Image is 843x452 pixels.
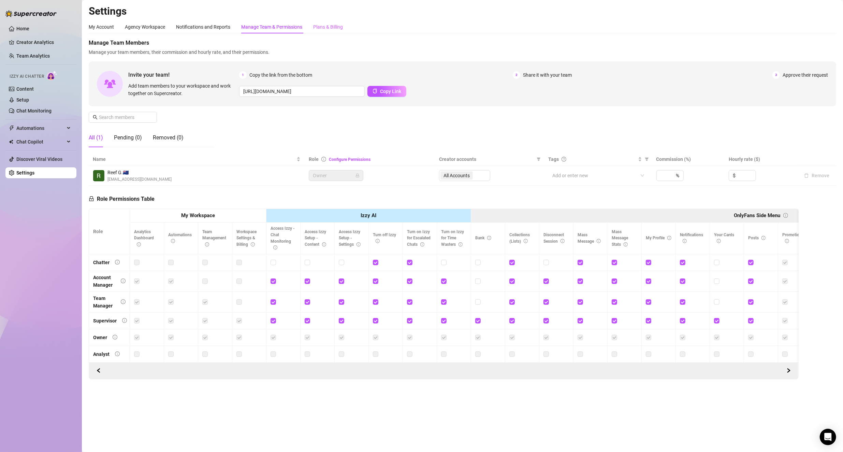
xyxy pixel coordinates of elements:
[329,157,370,162] a: Configure Permissions
[241,23,302,31] div: Manage Team & Permissions
[783,71,828,79] span: Approve their request
[251,242,255,246] span: info-circle
[93,274,115,289] div: Account Manager
[714,232,734,244] span: Your Cards
[121,278,126,283] span: info-circle
[181,212,215,219] strong: My Workspace
[16,123,65,134] span: Automations
[339,229,361,247] span: Access Izzy Setup - Settings
[176,23,230,31] div: Notifications and Reports
[459,242,463,246] span: info-circle
[509,232,530,244] span: Collections (Lists)
[680,232,703,244] span: Notifications
[93,259,110,266] div: Chatter
[115,260,120,265] span: info-circle
[420,242,424,246] span: info-circle
[113,335,117,340] span: info-circle
[643,154,650,164] span: filter
[321,157,326,162] span: info-circle
[16,136,65,147] span: Chat Copilot
[168,232,192,244] span: Automations
[380,89,401,94] span: Copy Link
[93,115,98,120] span: search
[361,212,377,219] strong: Izzy AI
[171,239,175,243] span: info-circle
[93,295,115,310] div: Team Manager
[16,26,29,31] a: Home
[47,71,57,80] img: AI Chatter
[801,171,832,180] button: Remove
[548,155,559,163] span: Tags
[9,125,14,131] span: thunderbolt
[537,157,541,161] span: filter
[597,239,601,243] span: info-circle
[562,157,566,162] span: question-circle
[107,169,172,176] span: Reef G. 🇳🇿
[717,239,721,243] span: info-circle
[202,229,226,247] span: Team Management
[93,155,295,163] span: Name
[761,236,766,240] span: info-circle
[16,86,34,92] a: Content
[513,71,520,79] span: 2
[487,236,491,240] span: info-circle
[89,48,836,56] span: Manage your team members, their commission and hourly rate, and their permissions.
[16,97,29,103] a: Setup
[820,429,836,445] div: Open Intercom Messenger
[313,23,343,31] div: Plans & Billing
[205,242,209,246] span: info-circle
[16,170,34,176] a: Settings
[543,232,565,244] span: Disconnect Session
[561,239,565,243] span: info-circle
[313,170,359,181] span: Owner
[646,236,671,240] span: My Profile
[373,232,396,244] span: Turn off Izzy
[114,134,142,142] div: Pending (0)
[121,299,126,304] span: info-circle
[612,229,628,247] span: Mass Message Stats
[93,317,117,325] div: Supervisor
[125,23,165,31] div: Agency Workspace
[115,351,120,356] span: info-circle
[134,229,154,247] span: Analytics Dashboard
[16,156,62,162] a: Discover Viral Videos
[89,134,103,142] div: All (1)
[128,71,239,79] span: Invite your team!
[535,154,542,164] span: filter
[89,39,836,47] span: Manage Team Members
[578,232,601,244] span: Mass Message
[93,170,104,181] img: Reef Galloway
[783,365,794,376] button: Scroll Backward
[271,226,295,250] span: Access Izzy - Chat Monitoring
[624,242,628,246] span: info-circle
[309,156,319,162] span: Role
[153,134,184,142] div: Removed (0)
[734,212,781,219] strong: OnlyFans Side Menu
[10,73,44,80] span: Izzy AI Chatter
[373,89,377,93] span: copy
[128,82,236,97] span: Add team members to your workspace and work together on Supercreator.
[772,71,780,79] span: 3
[93,350,110,358] div: Analyst
[367,86,406,97] button: Copy Link
[122,318,127,323] span: info-circle
[683,239,687,243] span: info-circle
[652,153,725,166] th: Commission (%)
[89,5,836,18] h2: Settings
[93,334,107,341] div: Owner
[305,229,326,247] span: Access Izzy Setup - Content
[667,236,671,240] span: info-circle
[89,153,305,166] th: Name
[137,242,141,246] span: info-circle
[355,174,360,178] span: lock
[107,176,172,183] span: [EMAIL_ADDRESS][DOMAIN_NAME]
[249,71,312,79] span: Copy the link from the bottom
[96,368,101,373] span: left
[645,157,649,161] span: filter
[239,71,247,79] span: 1
[376,239,380,243] span: info-circle
[99,114,147,121] input: Search members
[786,368,791,373] span: right
[785,239,789,243] span: info-circle
[5,10,57,17] img: logo-BBDzfeDw.svg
